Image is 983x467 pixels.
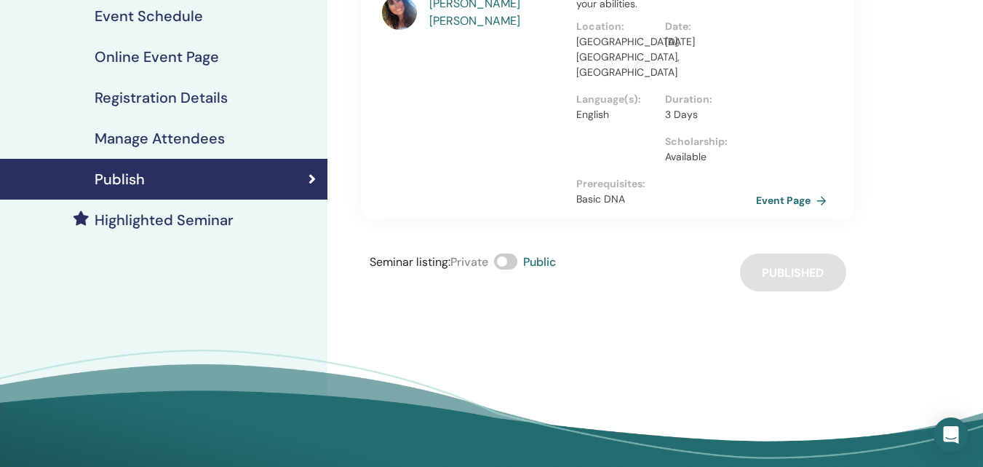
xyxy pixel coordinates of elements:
[665,107,745,122] p: 3 Days
[576,192,753,207] p: Basic DNA
[523,254,556,270] span: Public
[370,254,450,270] span: Seminar listing :
[576,176,753,192] p: Prerequisites :
[576,92,656,107] p: Language(s) :
[934,417,968,452] div: Open Intercom Messenger
[756,189,832,211] a: Event Page
[576,107,656,122] p: English
[665,19,745,34] p: Date :
[95,89,228,106] h4: Registration Details
[95,170,145,188] h4: Publish
[576,19,656,34] p: Location :
[450,254,488,270] span: Private
[95,7,203,25] h4: Event Schedule
[665,149,745,165] p: Available
[665,92,745,107] p: Duration :
[665,34,745,50] p: [DATE]
[95,48,219,66] h4: Online Event Page
[576,34,656,80] p: [GEOGRAPHIC_DATA], [GEOGRAPHIC_DATA], [GEOGRAPHIC_DATA]
[95,211,234,229] h4: Highlighted Seminar
[665,134,745,149] p: Scholarship :
[95,130,225,147] h4: Manage Attendees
